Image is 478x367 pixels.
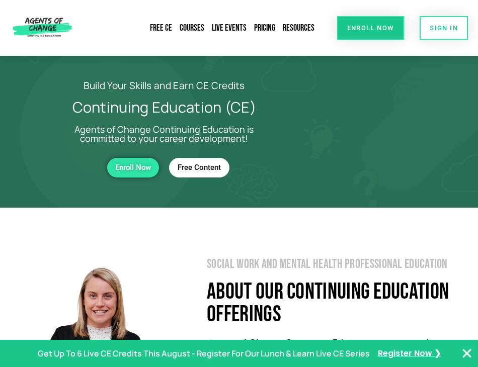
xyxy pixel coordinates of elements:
[169,158,229,177] a: Free Content
[178,163,221,172] span: Free Content
[38,346,370,361] p: Get Up To 6 Live CE Credits This August - Register For Our Lunch & Learn Live CE Series
[378,346,441,361] a: Register Now ❯
[207,281,465,326] h4: About Our Continuing Education Offerings
[461,347,473,359] button: Close Banner
[25,81,303,90] h2: Build Your Skills and Earn CE Credits
[209,17,249,40] a: Live Events
[115,163,151,172] span: Enroll Now
[280,17,317,40] a: Resources
[70,125,258,143] p: Agents of Change Continuing Education is committed to your career development!
[337,16,404,40] a: Enroll Now
[207,258,465,270] h2: Social Work and Mental Health Professional Education
[102,17,317,40] nav: Menu
[420,16,468,40] a: SIGN IN
[347,25,394,31] span: Enroll Now
[107,158,159,177] a: Enroll Now
[177,17,207,40] a: Courses
[207,337,458,363] span: Agents of Change Continuing Education is committed to your continuing education needs!
[252,17,278,40] a: Pricing
[25,100,303,115] h1: Continuing Education (CE)
[147,17,175,40] a: Free CE
[430,25,458,31] span: SIGN IN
